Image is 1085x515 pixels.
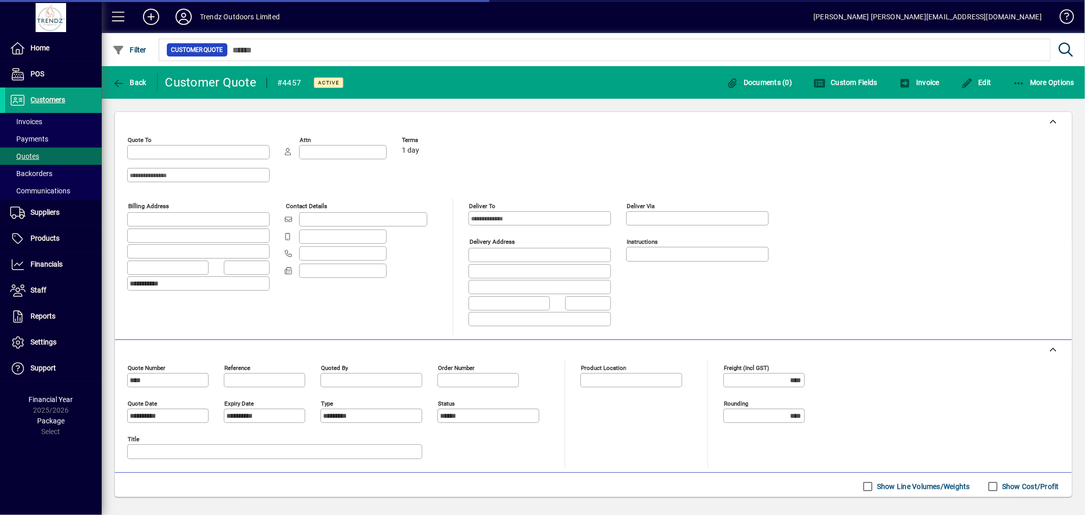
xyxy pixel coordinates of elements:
span: Backorders [10,169,52,178]
mat-label: Quoted by [321,364,348,371]
a: Products [5,226,102,251]
a: Payments [5,130,102,148]
mat-label: Product location [581,364,626,371]
mat-label: Expiry date [224,399,254,407]
a: Support [5,356,102,381]
span: Back [112,78,146,87]
a: Backorders [5,165,102,182]
span: Payments [10,135,48,143]
span: Custom Fields [813,78,877,87]
mat-label: Deliver via [627,203,655,210]
span: Support [31,364,56,372]
a: Communications [5,182,102,199]
span: 1 day [402,147,419,155]
a: Home [5,36,102,61]
button: Add [135,8,167,26]
mat-label: Attn [300,136,311,144]
a: Reports [5,304,102,329]
span: Filter [112,46,146,54]
span: Invoice [899,78,940,87]
div: #4457 [277,75,301,91]
span: Settings [31,338,56,346]
label: Show Cost/Profit [1000,481,1059,492]
mat-label: Quote To [128,136,152,144]
span: Invoices [10,118,42,126]
span: Package [37,417,65,425]
button: Filter [110,41,149,59]
span: Home [31,44,49,52]
span: Active [318,79,339,86]
mat-label: Title [128,435,139,442]
mat-label: Status [438,399,455,407]
span: Products [31,234,60,242]
button: Documents (0) [723,73,795,92]
a: Knowledge Base [1052,2,1072,35]
div: [PERSON_NAME] [PERSON_NAME][EMAIL_ADDRESS][DOMAIN_NAME] [813,9,1042,25]
a: POS [5,62,102,87]
mat-label: Reference [224,364,250,371]
a: Settings [5,330,102,355]
a: Quotes [5,148,102,165]
a: Staff [5,278,102,303]
span: Staff [31,286,46,294]
span: Quotes [10,152,39,160]
span: Terms [402,137,463,144]
a: Financials [5,252,102,277]
a: Suppliers [5,200,102,225]
span: Edit [961,78,991,87]
div: Customer Quote [165,74,257,91]
button: Custom Fields [811,73,880,92]
mat-label: Order number [438,364,475,371]
span: Financials [31,260,63,268]
span: More Options [1013,78,1075,87]
app-page-header-button: Back [102,73,158,92]
button: Back [110,73,149,92]
span: Documents (0) [726,78,792,87]
span: Customers [31,96,65,104]
mat-label: Instructions [627,238,658,245]
span: Suppliers [31,208,60,216]
a: Invoices [5,113,102,130]
div: Trendz Outdoors Limited [200,9,280,25]
span: Communications [10,187,70,195]
label: Show Line Volumes/Weights [875,481,970,492]
mat-label: Quote date [128,399,157,407]
span: POS [31,70,44,78]
mat-label: Deliver To [469,203,495,210]
mat-label: Rounding [724,399,748,407]
button: Edit [958,73,994,92]
span: Financial Year [29,395,73,404]
button: More Options [1010,73,1077,92]
button: Invoice [896,73,942,92]
span: Customer Quote [171,45,223,55]
mat-label: Type [321,399,333,407]
span: Reports [31,312,55,320]
button: Profile [167,8,200,26]
mat-label: Freight (incl GST) [724,364,769,371]
mat-label: Quote number [128,364,165,371]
